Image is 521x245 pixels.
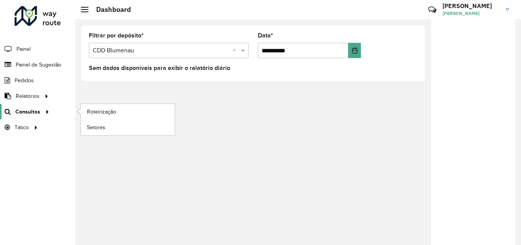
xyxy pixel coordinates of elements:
label: Sem dados disponíveis para exibir o relatório diário [89,63,230,73]
button: Choose Date [348,43,361,58]
label: Data [258,31,273,40]
span: Painel [16,45,31,53]
h2: Dashboard [88,5,131,14]
span: Painel de Sugestão [16,61,61,69]
span: Roteirização [87,108,116,116]
span: Clear all [233,46,239,55]
span: Relatórios [16,92,39,100]
span: [PERSON_NAME] [442,10,500,17]
h3: [PERSON_NAME] [442,2,500,10]
a: Roteirização [81,104,175,119]
span: Consultas [15,108,40,116]
span: Setores [87,123,105,131]
label: Filtrar por depósito [89,31,144,40]
a: Contato Rápido [424,2,441,18]
a: Setores [81,120,175,135]
span: Tático [15,123,29,131]
span: Pedidos [15,76,34,84]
